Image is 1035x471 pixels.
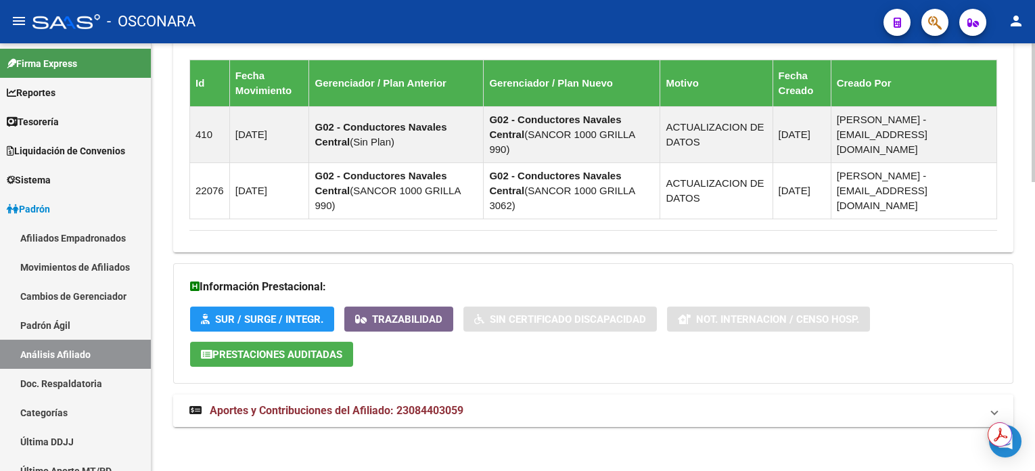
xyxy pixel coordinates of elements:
[353,136,391,148] span: Sin Plan
[309,162,484,219] td: ( )
[7,173,51,187] span: Sistema
[315,185,460,211] span: SANCOR 1000 GRILLA 990
[463,307,657,332] button: Sin Certificado Discapacidad
[660,162,773,219] td: ACTUALIZACION DE DATOS
[484,60,660,106] th: Gerenciador / Plan Nuevo
[489,129,635,155] span: SANCOR 1000 GRILLA 990
[7,202,50,217] span: Padrón
[309,106,484,162] td: ( )
[173,395,1013,427] mat-expansion-panel-header: Aportes y Contribuciones del Afiliado: 23084403059
[660,106,773,162] td: ACTUALIZACION DE DATOS
[773,60,831,106] th: Fecha Creado
[7,56,77,71] span: Firma Express
[212,349,342,361] span: Prestaciones Auditadas
[831,106,996,162] td: [PERSON_NAME] - [EMAIL_ADDRESS][DOMAIN_NAME]
[667,307,870,332] button: Not. Internacion / Censo Hosp.
[215,313,323,326] span: SUR / SURGE / INTEGR.
[484,162,660,219] td: ( )
[229,162,309,219] td: [DATE]
[190,162,230,219] td: 22076
[190,277,996,296] h3: Información Prestacional:
[7,143,125,158] span: Liquidación de Convenios
[190,342,353,367] button: Prestaciones Auditadas
[190,307,334,332] button: SUR / SURGE / INTEGR.
[229,106,309,162] td: [DATE]
[489,170,621,196] strong: G02 - Conductores Navales Central
[210,404,463,417] span: Aportes y Contribuciones del Afiliado: 23084403059
[315,121,446,148] strong: G02 - Conductores Navales Central
[1008,13,1024,29] mat-icon: person
[484,106,660,162] td: ( )
[773,162,831,219] td: [DATE]
[190,106,230,162] td: 410
[190,60,230,106] th: Id
[831,60,996,106] th: Creado Por
[309,60,484,106] th: Gerenciador / Plan Anterior
[229,60,309,106] th: Fecha Movimiento
[773,106,831,162] td: [DATE]
[696,313,859,326] span: Not. Internacion / Censo Hosp.
[344,307,453,332] button: Trazabilidad
[107,7,195,37] span: - OSCONARA
[7,114,59,129] span: Tesorería
[489,114,621,140] strong: G02 - Conductores Navales Central
[11,13,27,29] mat-icon: menu
[7,85,55,100] span: Reportes
[831,162,996,219] td: [PERSON_NAME] - [EMAIL_ADDRESS][DOMAIN_NAME]
[490,313,646,326] span: Sin Certificado Discapacidad
[660,60,773,106] th: Motivo
[372,313,442,326] span: Trazabilidad
[489,185,635,211] span: SANCOR 1000 GRILLA 3062
[315,170,446,196] strong: G02 - Conductores Navales Central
